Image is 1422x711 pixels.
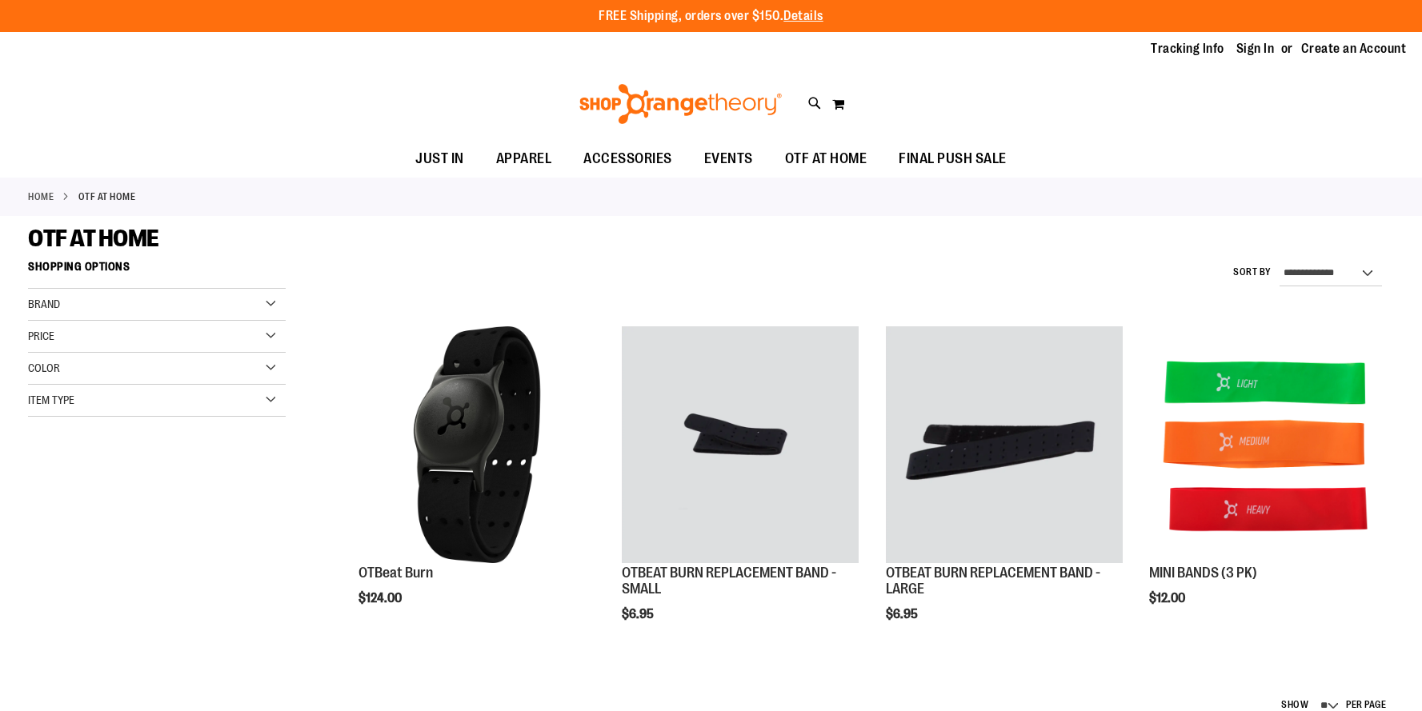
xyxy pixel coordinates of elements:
[415,141,464,177] span: JUST IN
[28,190,54,204] a: Home
[399,141,480,178] a: JUST IN
[783,9,823,23] a: Details
[28,289,286,321] div: Brand
[359,565,433,581] a: OTBeat Burn
[78,190,136,204] strong: OTF AT HOME
[614,318,867,662] div: product
[878,318,1131,662] div: product
[1151,40,1224,58] a: Tracking Info
[599,7,823,26] p: FREE Shipping, orders over $150.
[359,591,404,605] span: $124.00
[886,607,920,621] span: $6.95
[359,326,595,565] a: Main view of OTBeat Burn 6.0-C
[28,253,286,289] strong: Shopping Options
[704,141,753,177] span: EVENTS
[1149,591,1188,605] span: $12.00
[28,225,159,252] span: OTF AT HOME
[1233,266,1272,279] label: Sort By
[886,565,1100,597] a: OTBEAT BURN REPLACEMENT BAND - LARGE
[1149,565,1257,581] a: MINI BANDS (3 PK)
[496,141,552,177] span: APPAREL
[1301,40,1407,58] a: Create an Account
[28,385,286,417] div: Item Type
[1141,318,1394,646] div: product
[622,326,859,563] img: OTBEAT BURN REPLACEMENT BAND - SMALL
[28,330,54,342] span: Price
[28,361,60,374] span: Color
[785,141,867,177] span: OTF AT HOME
[886,326,1123,565] a: OTBEAT BURN REPLACEMENT BAND - LARGE
[622,326,859,565] a: OTBEAT BURN REPLACEMENT BAND - SMALL
[28,298,60,310] span: Brand
[480,141,568,178] a: APPAREL
[622,607,656,621] span: $6.95
[769,141,883,177] a: OTF AT HOME
[28,353,286,385] div: Color
[567,141,688,178] a: ACCESSORIES
[1149,326,1386,563] img: MINI BANDS (3 PK)
[1346,699,1386,710] span: per page
[1149,326,1386,565] a: MINI BANDS (3 PK)
[688,141,769,178] a: EVENTS
[28,321,286,353] div: Price
[622,565,836,597] a: OTBEAT BURN REPLACEMENT BAND - SMALL
[883,141,1023,178] a: FINAL PUSH SALE
[1281,699,1308,710] span: Show
[886,326,1123,563] img: OTBEAT BURN REPLACEMENT BAND - LARGE
[577,84,784,124] img: Shop Orangetheory
[899,141,1007,177] span: FINAL PUSH SALE
[350,318,603,646] div: product
[28,393,74,406] span: Item Type
[583,141,672,177] span: ACCESSORIES
[1236,40,1275,58] a: Sign In
[359,326,595,563] img: Main view of OTBeat Burn 6.0-C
